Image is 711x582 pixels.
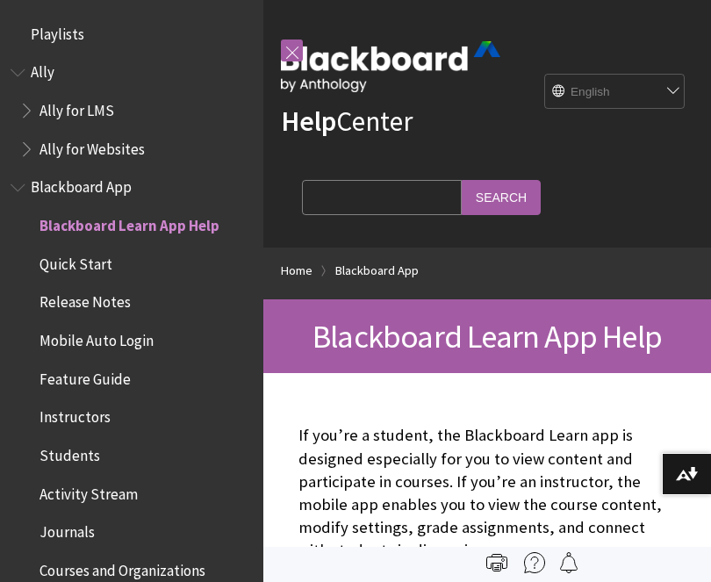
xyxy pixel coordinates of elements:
[281,260,312,282] a: Home
[11,19,253,49] nav: Book outline for Playlists
[39,326,154,349] span: Mobile Auto Login
[524,552,545,573] img: More help
[462,180,541,214] input: Search
[281,41,500,92] img: Blackboard by Anthology
[39,441,100,464] span: Students
[281,104,413,139] a: HelpCenter
[39,556,205,579] span: Courses and Organizations
[39,518,95,542] span: Journals
[39,364,131,388] span: Feature Guide
[335,260,419,282] a: Blackboard App
[31,58,54,82] span: Ally
[545,75,686,110] select: Site Language Selector
[281,104,336,139] strong: Help
[39,479,138,503] span: Activity Stream
[39,249,112,273] span: Quick Start
[39,288,131,312] span: Release Notes
[39,96,114,119] span: Ally for LMS
[11,58,253,164] nav: Book outline for Anthology Ally Help
[39,403,111,427] span: Instructors
[312,316,662,356] span: Blackboard Learn App Help
[558,552,579,573] img: Follow this page
[31,173,132,197] span: Blackboard App
[486,552,507,573] img: Print
[39,134,145,158] span: Ally for Websites
[39,211,219,234] span: Blackboard Learn App Help
[298,424,676,562] p: If you’re a student, the Blackboard Learn app is designed especially for you to view content and ...
[31,19,84,43] span: Playlists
